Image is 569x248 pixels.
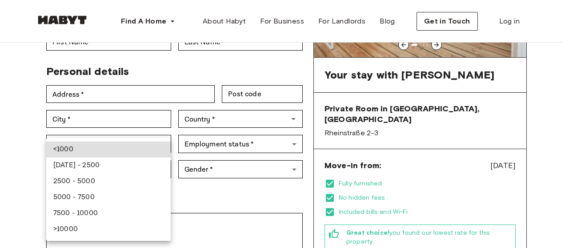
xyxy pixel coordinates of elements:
li: 5000 - 7500 [46,189,171,205]
li: [DATE] - 2500 [46,157,171,173]
li: 7500 - 10000 [46,205,171,221]
li: >10000 [46,221,171,237]
li: <1000 [46,142,171,157]
li: 2500 - 5000 [46,173,171,189]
